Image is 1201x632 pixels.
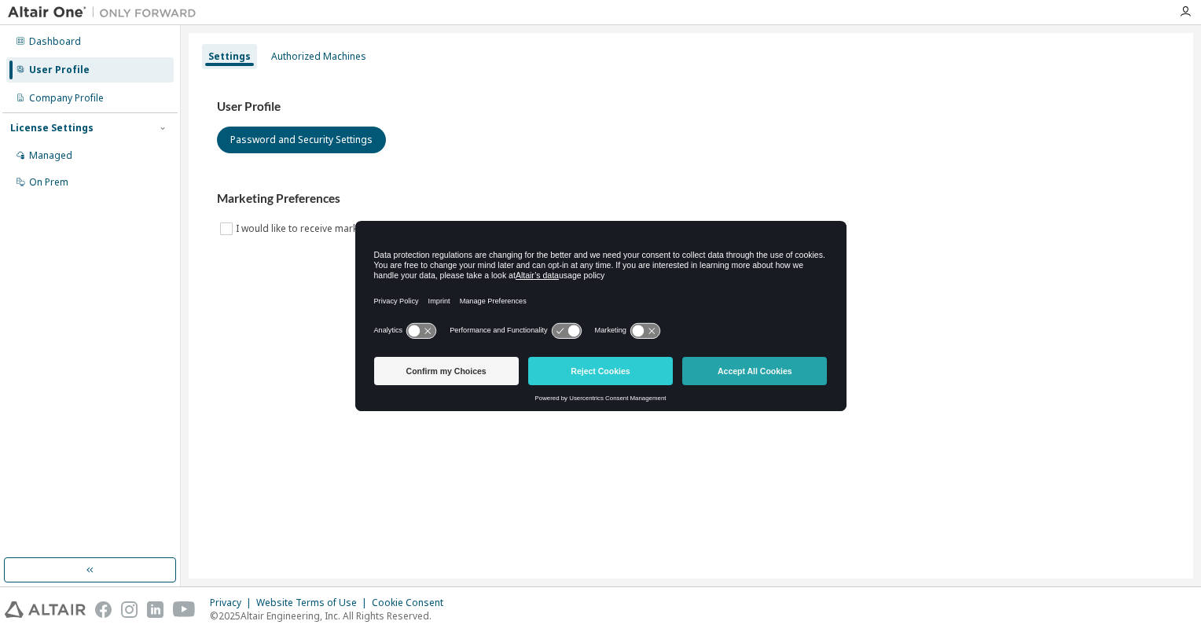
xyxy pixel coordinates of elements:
[5,601,86,618] img: altair_logo.svg
[256,597,372,609] div: Website Terms of Use
[271,50,366,63] div: Authorized Machines
[173,601,196,618] img: youtube.svg
[147,601,163,618] img: linkedin.svg
[217,127,386,153] button: Password and Security Settings
[121,601,138,618] img: instagram.svg
[29,149,72,162] div: Managed
[10,122,94,134] div: License Settings
[372,597,453,609] div: Cookie Consent
[217,99,1165,115] h3: User Profile
[210,609,453,623] p: © 2025 Altair Engineering, Inc. All Rights Reserved.
[208,50,251,63] div: Settings
[29,176,68,189] div: On Prem
[29,92,104,105] div: Company Profile
[8,5,204,20] img: Altair One
[236,219,466,238] label: I would like to receive marketing emails from Altair
[29,35,81,48] div: Dashboard
[210,597,256,609] div: Privacy
[95,601,112,618] img: facebook.svg
[217,191,1165,207] h3: Marketing Preferences
[29,64,90,76] div: User Profile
